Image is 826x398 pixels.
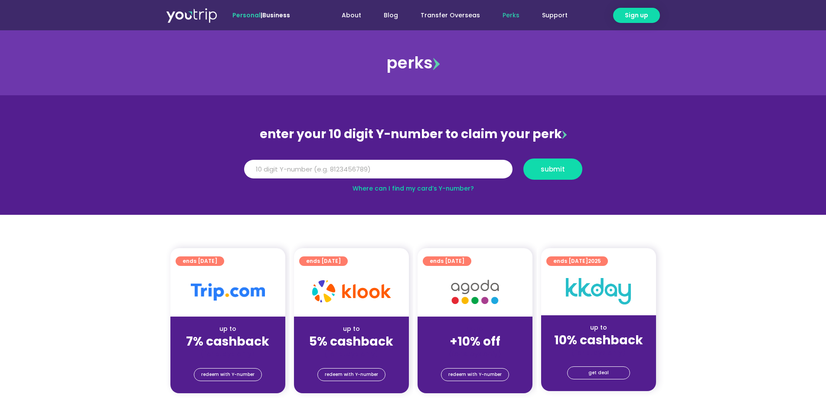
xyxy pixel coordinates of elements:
[567,366,630,379] a: get deal
[548,348,649,357] div: (for stays only)
[244,160,513,179] input: 10 digit Y-number (e.g. 8123456789)
[306,256,341,266] span: ends [DATE]
[177,324,278,333] div: up to
[613,8,660,23] a: Sign up
[325,369,378,381] span: redeem with Y-number
[548,323,649,332] div: up to
[467,324,483,333] span: up to
[186,333,269,350] strong: 7% cashback
[183,256,217,266] span: ends [DATE]
[588,257,601,265] span: 2025
[313,7,579,23] nav: Menu
[262,11,290,19] a: Business
[301,349,402,359] div: (for stays only)
[588,367,609,379] span: get deal
[450,333,500,350] strong: +10% off
[441,368,509,381] a: redeem with Y-number
[232,11,261,19] span: Personal
[301,324,402,333] div: up to
[491,7,531,23] a: Perks
[531,7,579,23] a: Support
[232,11,290,19] span: |
[424,349,526,359] div: (for stays only)
[553,256,601,266] span: ends [DATE]
[409,7,491,23] a: Transfer Overseas
[330,7,372,23] a: About
[240,123,587,146] div: enter your 10 digit Y-number to claim your perk
[177,349,278,359] div: (for stays only)
[448,369,502,381] span: redeem with Y-number
[541,166,565,172] span: submit
[523,159,582,180] button: submit
[423,256,471,266] a: ends [DATE]
[317,368,385,381] a: redeem with Y-number
[554,332,643,349] strong: 10% cashback
[176,256,224,266] a: ends [DATE]
[546,256,608,266] a: ends [DATE]2025
[201,369,255,381] span: redeem with Y-number
[194,368,262,381] a: redeem with Y-number
[244,159,582,186] form: Y Number
[430,256,464,266] span: ends [DATE]
[625,11,648,20] span: Sign up
[353,184,474,193] a: Where can I find my card’s Y-number?
[309,333,393,350] strong: 5% cashback
[372,7,409,23] a: Blog
[299,256,348,266] a: ends [DATE]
